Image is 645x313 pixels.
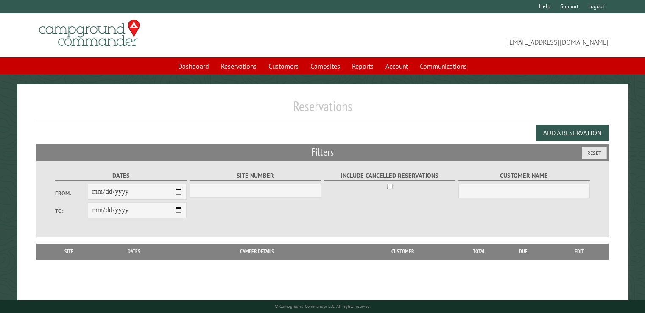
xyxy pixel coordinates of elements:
label: Site Number [190,171,321,181]
th: Due [496,244,550,259]
label: Customer Name [458,171,590,181]
th: Total [462,244,496,259]
label: From: [55,189,88,197]
a: Dashboard [173,58,214,74]
h2: Filters [36,144,609,160]
label: Include Cancelled Reservations [324,171,456,181]
th: Customer [343,244,462,259]
th: Camper Details [171,244,343,259]
th: Dates [97,244,171,259]
small: © Campground Commander LLC. All rights reserved. [275,304,371,309]
label: Dates [55,171,187,181]
button: Reset [582,147,607,159]
th: Site [41,244,97,259]
a: Reports [347,58,379,74]
th: Edit [550,244,609,259]
a: Account [380,58,413,74]
a: Campsites [305,58,345,74]
a: Customers [263,58,304,74]
span: [EMAIL_ADDRESS][DOMAIN_NAME] [323,23,609,47]
a: Reservations [216,58,262,74]
label: To: [55,207,88,215]
img: Campground Commander [36,17,142,50]
button: Add a Reservation [536,125,609,141]
h1: Reservations [36,98,609,121]
a: Communications [415,58,472,74]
